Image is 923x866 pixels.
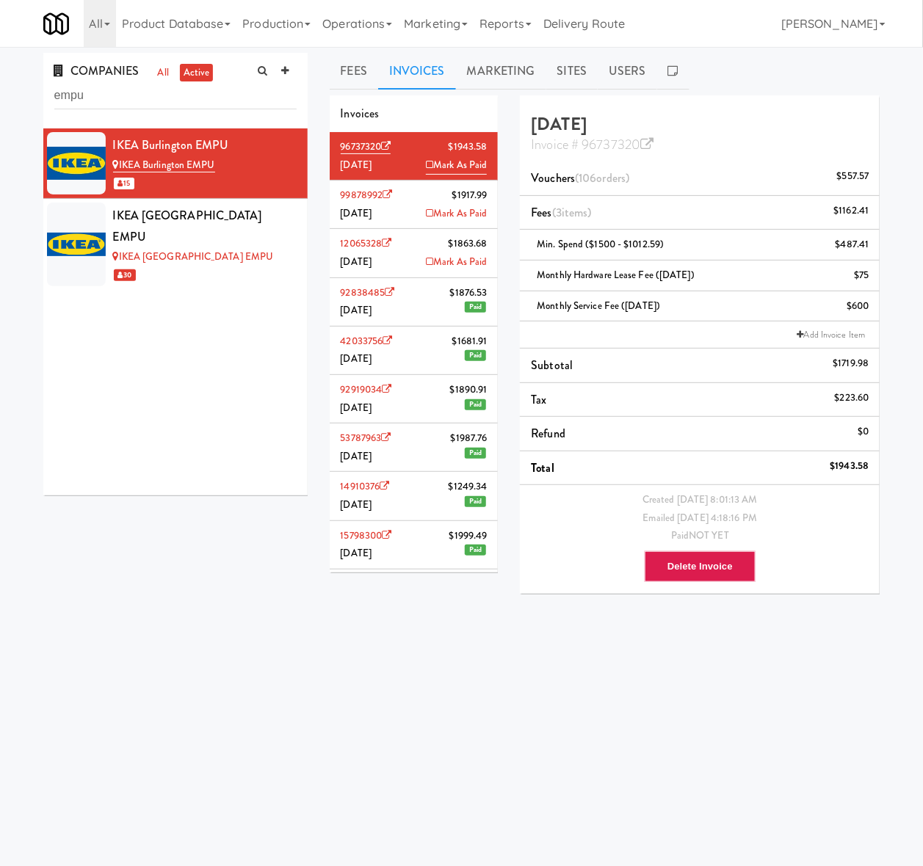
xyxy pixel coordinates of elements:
button: Delete Invoice [645,551,756,582]
div: $1162.41 [834,202,869,220]
span: [DATE] [341,401,372,415]
span: [DATE] [341,352,372,365]
span: 15 [114,178,134,189]
li: 15798300$1999.49[DATE]Paid [330,521,499,570]
a: 92919034 [341,382,392,396]
div: $75 [854,266,869,285]
a: Fees [330,53,378,90]
a: Invoice # 96737320 [531,135,654,154]
span: (106 ) [575,170,629,186]
div: $223.60 [835,389,869,407]
span: $1681.91 [452,332,488,351]
span: $1890.91 [450,381,488,399]
a: IKEA [GEOGRAPHIC_DATA] EMPU [113,250,274,263]
li: 92838485$1876.53[DATE]Paid [330,278,499,327]
span: 30 [114,269,136,281]
li: IKEA Burlington EMPUIKEA Burlington EMPU 15 [43,128,308,199]
input: Search company [54,82,297,109]
a: Mark As Paid [426,156,487,175]
a: Users [598,53,657,90]
span: (3 ) [552,204,592,221]
li: 48457530$1799.94[DATE]Paid [330,570,499,618]
span: [DATE] [341,546,372,560]
span: Vouchers [531,170,629,186]
a: Marketing [456,53,546,90]
div: $557.57 [837,167,869,186]
ng-pluralize: orders [597,170,626,186]
div: Created [DATE] 8:01:13 AM [531,491,869,509]
a: IKEA Burlington EMPU [113,158,215,172]
a: 15798300 [341,528,392,542]
div: Emailed [DATE] 4:18:16 PM [531,509,869,528]
a: 99878992 [341,188,393,202]
img: Micromart [43,11,69,37]
span: $1876.53 [450,284,488,302]
span: $1863.68 [449,235,488,253]
a: Mark As Paid [426,253,487,272]
a: 96737320 [341,139,391,154]
span: Subtotal [531,357,573,374]
a: 42033756 [341,334,393,348]
li: 96737320$1943.58[DATE]Mark As Paid [330,132,499,181]
span: Monthly Hardware Lease Fee ([DATE]) [537,268,695,282]
span: $1917.99 [452,186,488,205]
span: Paid [465,496,486,507]
li: 92919034$1890.91[DATE]Paid [330,375,499,423]
span: Paid [465,399,486,410]
h4: [DATE] [531,114,869,153]
span: Paid [465,545,486,556]
span: [DATE] [341,498,372,512]
span: Invoices [341,105,380,122]
div: Paid [531,527,869,545]
li: 14910376$1249.34[DATE]Paid [330,472,499,520]
a: 53787963 [341,431,391,445]
span: Paid [465,302,486,313]
li: Monthly Service Fee ([DATE])$600 [520,291,880,322]
span: [DATE] [341,303,372,317]
a: 12065328 [341,236,392,250]
a: Add Invoice Item [794,327,869,342]
span: Monthly Service Fee ([DATE]) [537,299,660,313]
div: IKEA [GEOGRAPHIC_DATA] EMPU [113,205,297,248]
span: $1987.76 [451,429,488,448]
span: COMPANIES [54,62,140,79]
span: [DATE] [341,255,372,269]
a: all [154,64,173,82]
span: Total [531,459,554,476]
span: NOT YET [689,528,729,542]
li: 12065328$1863.68[DATE]Mark As Paid [330,229,499,277]
a: Sites [546,53,598,90]
li: Monthly Hardware Lease Fee ([DATE])$75 [520,261,880,291]
div: $487.41 [836,236,869,254]
span: Refund [531,425,565,442]
div: $600 [847,297,869,316]
div: $0 [858,423,869,441]
a: Mark As Paid [426,205,487,223]
span: $1249.34 [449,478,488,496]
span: [DATE] [341,206,372,220]
a: active [180,64,214,82]
span: Paid [465,350,486,361]
a: 14910376 [341,479,390,493]
a: 92838485 [341,285,395,299]
span: $1999.49 [449,527,488,545]
span: Paid [465,448,486,459]
div: $1943.58 [830,457,869,476]
li: Min. Spend ($1500 - $1012.59)$487.41 [520,230,880,261]
span: Fees [531,204,591,221]
li: 53787963$1987.76[DATE]Paid [330,423,499,472]
li: 99878992$1917.99[DATE]Mark As Paid [330,181,499,229]
li: IKEA [GEOGRAPHIC_DATA] EMPUIKEA [GEOGRAPHIC_DATA] EMPU 30 [43,199,308,290]
ng-pluralize: items [562,204,588,221]
a: Invoices [378,53,456,90]
span: [DATE] [341,158,372,172]
li: 42033756$1681.91[DATE]Paid [330,327,499,375]
span: [DATE] [341,449,372,463]
span: Tax [531,391,546,408]
div: IKEA Burlington EMPU [113,134,297,156]
span: Min. Spend ($1500 - $1012.59) [537,237,664,251]
span: $1943.58 [449,138,488,156]
div: $1719.98 [833,354,869,373]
